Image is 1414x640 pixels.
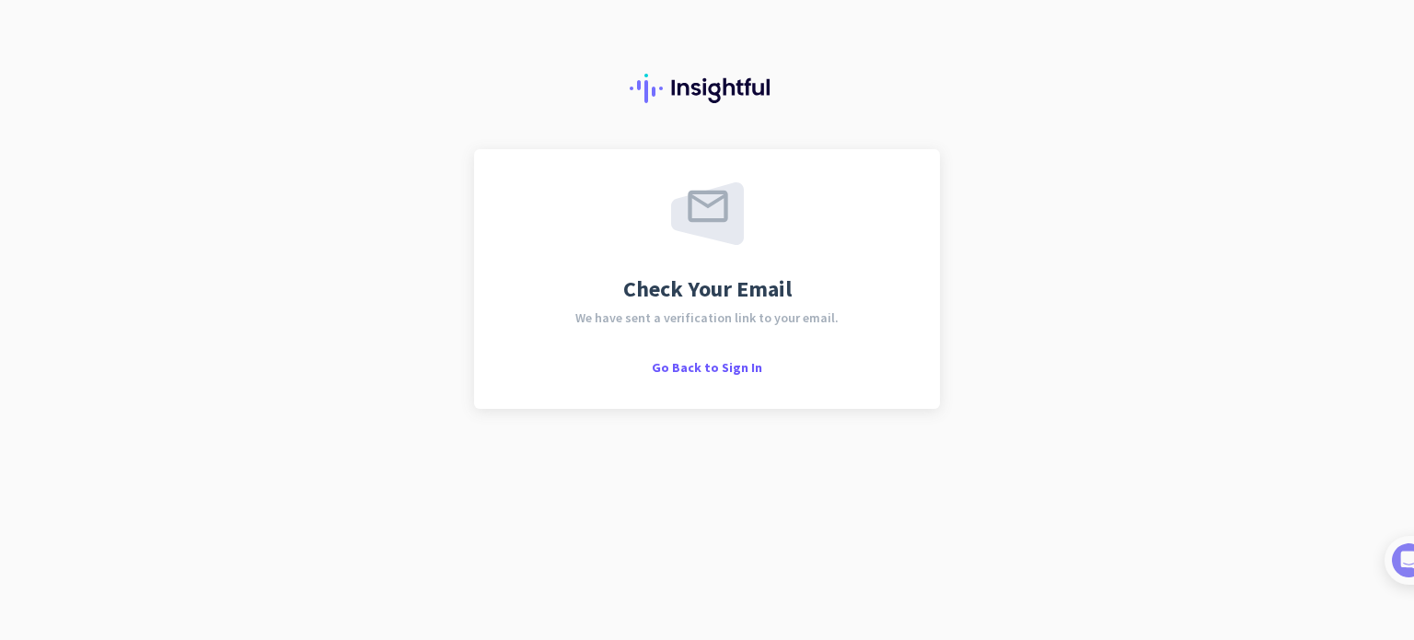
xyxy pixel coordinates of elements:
span: Go Back to Sign In [652,359,762,376]
span: Check Your Email [623,278,792,300]
img: Insightful [630,74,784,103]
span: We have sent a verification link to your email. [575,311,839,324]
img: email-sent [671,182,744,245]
